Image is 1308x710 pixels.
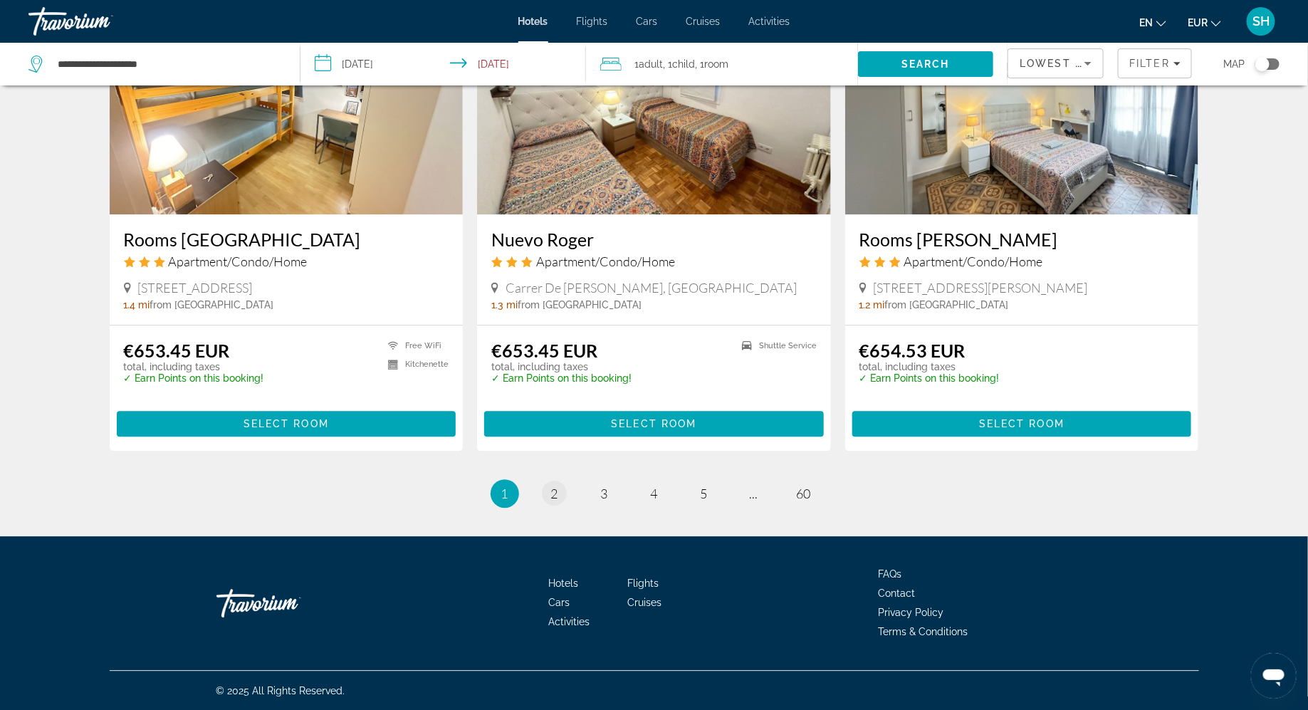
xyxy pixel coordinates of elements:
[672,58,695,70] span: Child
[138,280,253,296] span: [STREET_ADDRESS]
[627,597,661,608] a: Cruises
[124,361,264,372] p: total, including taxes
[859,340,966,361] ins: €654.53 EUR
[244,418,329,429] span: Select Room
[110,479,1199,508] nav: Pagination
[879,626,968,637] a: Terms & Conditions
[1129,58,1170,69] span: Filter
[879,568,902,580] a: FAQs
[601,486,608,501] span: 3
[859,361,1000,372] p: total, including taxes
[56,53,278,75] input: Search hotel destination
[750,486,758,501] span: ...
[124,340,230,361] ins: €653.45 EUR
[491,361,632,372] p: total, including taxes
[704,58,728,70] span: Room
[491,254,817,269] div: 3 star Apartment
[879,607,944,618] a: Privacy Policy
[506,280,797,296] span: Carrer De [PERSON_NAME], [GEOGRAPHIC_DATA]
[663,54,695,74] span: , 1
[651,486,658,501] span: 4
[859,372,1000,384] p: ✓ Earn Points on this booking!
[381,340,449,352] li: Free WiFi
[169,254,308,269] span: Apartment/Condo/Home
[1020,55,1092,72] mat-select: Sort by
[124,372,264,384] p: ✓ Earn Points on this booking!
[548,597,570,608] a: Cars
[735,340,817,352] li: Shuttle Service
[858,51,994,77] button: Search
[901,58,950,70] span: Search
[686,16,721,27] a: Cruises
[216,582,359,625] a: Go Home
[1020,58,1111,69] span: Lowest Price
[874,280,1088,296] span: [STREET_ADDRESS][PERSON_NAME]
[548,616,590,627] a: Activities
[577,16,608,27] a: Flights
[1223,54,1245,74] span: Map
[124,254,449,269] div: 3 star Apartment
[879,588,916,599] a: Contact
[859,254,1185,269] div: 3 star Apartment
[1139,12,1166,33] button: Change language
[536,254,675,269] span: Apartment/Condo/Home
[1188,12,1221,33] button: Change currency
[518,16,548,27] a: Hotels
[484,411,824,437] button: Select Room
[518,299,642,310] span: from [GEOGRAPHIC_DATA]
[634,54,663,74] span: 1
[904,254,1043,269] span: Apartment/Condo/Home
[484,414,824,429] a: Select Room
[749,16,790,27] a: Activities
[491,299,518,310] span: 1.3 mi
[1188,17,1208,28] span: EUR
[885,299,1009,310] span: from [GEOGRAPHIC_DATA]
[28,3,171,40] a: Travorium
[979,418,1064,429] span: Select Room
[797,486,811,501] span: 60
[117,414,456,429] a: Select Room
[491,372,632,384] p: ✓ Earn Points on this booking!
[124,229,449,250] a: Rooms [GEOGRAPHIC_DATA]
[124,299,150,310] span: 1.4 mi
[701,486,708,501] span: 5
[551,486,558,501] span: 2
[1118,48,1192,78] button: Filters
[859,229,1185,250] a: Rooms [PERSON_NAME]
[1251,653,1297,699] iframe: Button to launch messaging window
[637,16,658,27] a: Cars
[695,54,728,74] span: , 1
[491,229,817,250] a: Nuevo Roger
[548,578,578,589] a: Hotels
[150,299,274,310] span: from [GEOGRAPHIC_DATA]
[586,43,858,85] button: Travelers: 1 adult, 1 child
[381,359,449,371] li: Kitchenette
[627,578,659,589] a: Flights
[859,299,885,310] span: 1.2 mi
[639,58,663,70] span: Adult
[300,43,587,85] button: Select check in and out date
[1245,58,1280,71] button: Toggle map
[216,685,345,696] span: © 2025 All Rights Reserved.
[852,411,1192,437] button: Select Room
[117,411,456,437] button: Select Room
[852,414,1192,429] a: Select Room
[501,486,508,501] span: 1
[491,340,597,361] ins: €653.45 EUR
